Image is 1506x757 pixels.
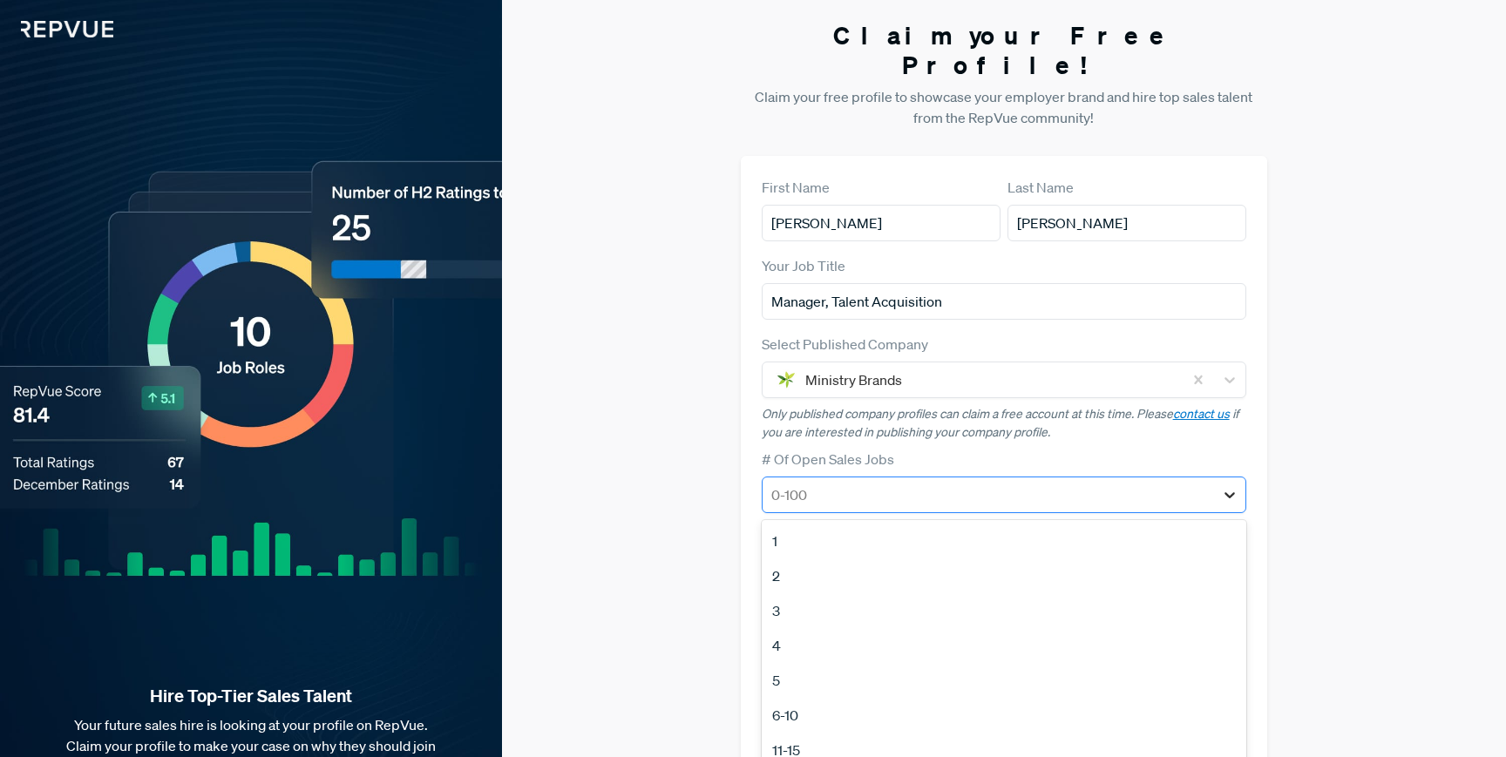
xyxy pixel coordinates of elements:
div: 2 [762,558,1247,593]
label: Select Published Company [762,334,928,355]
p: Claim your free profile to showcase your employer brand and hire top sales talent from the RepVue... [741,86,1268,128]
input: Last Name [1007,205,1246,241]
label: Your Job Title [762,255,845,276]
strong: Hire Top-Tier Sales Talent [28,685,474,707]
label: # Of Open Sales Jobs [762,449,894,470]
input: Title [762,283,1247,320]
label: First Name [762,177,830,198]
p: Only published company profiles can claim a free account at this time. Please if you are interest... [762,405,1247,442]
div: 1 [762,524,1247,558]
img: Ministry Brands [776,369,797,390]
div: 5 [762,663,1247,698]
label: Last Name [1007,177,1074,198]
a: contact us [1173,406,1230,422]
div: 4 [762,628,1247,663]
input: First Name [762,205,1001,241]
div: 3 [762,593,1247,628]
div: 6-10 [762,698,1247,733]
h3: Claim your Free Profile! [741,21,1268,79]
